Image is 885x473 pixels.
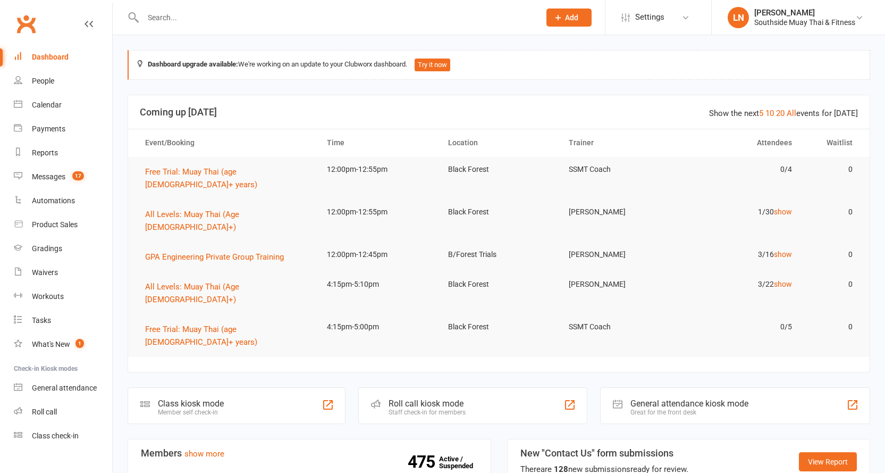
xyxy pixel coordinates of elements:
span: Free Trial: Muay Thai (age [DEMOGRAPHIC_DATA]+ years) [145,325,257,347]
button: Free Trial: Muay Thai (age [DEMOGRAPHIC_DATA]+ years) [145,323,308,348]
div: Dashboard [32,53,69,61]
td: 12:00pm-12:55pm [317,157,439,182]
button: All Levels: Muay Thai (Age [DEMOGRAPHIC_DATA]+) [145,280,308,306]
a: show [774,280,792,288]
a: Gradings [14,237,112,261]
th: Trainer [559,129,680,156]
div: Staff check-in for members [389,409,466,416]
a: Messages 17 [14,165,112,189]
div: Automations [32,196,75,205]
a: Roll call [14,400,112,424]
a: View Report [799,452,857,471]
span: All Levels: Muay Thai (Age [DEMOGRAPHIC_DATA]+) [145,282,239,304]
div: Class kiosk mode [158,399,224,409]
div: People [32,77,54,85]
div: Waivers [32,268,58,277]
span: 17 [72,171,84,180]
div: General attendance kiosk mode [630,399,748,409]
td: Black Forest [439,200,560,225]
td: 0 [802,314,862,339]
td: 1/30 [680,200,802,225]
a: 10 [765,109,774,118]
button: GPA Engineering Private Group Training [145,251,291,263]
td: [PERSON_NAME] [559,272,680,297]
td: 0 [802,272,862,297]
h3: New "Contact Us" form submissions [520,448,688,459]
div: Messages [32,172,65,181]
td: 0/4 [680,157,802,182]
div: Roll call kiosk mode [389,399,466,409]
a: Automations [14,189,112,213]
div: We're working on an update to your Clubworx dashboard. [128,50,870,80]
a: Class kiosk mode [14,424,112,448]
span: GPA Engineering Private Group Training [145,252,284,262]
td: 3/16 [680,242,802,267]
h3: Members [141,448,478,459]
h3: Coming up [DATE] [140,107,858,118]
div: Payments [32,125,65,133]
button: All Levels: Muay Thai (Age [DEMOGRAPHIC_DATA]+) [145,208,308,234]
a: All [787,109,796,118]
a: Payments [14,117,112,141]
td: SSMT Coach [559,157,680,182]
td: 3/22 [680,272,802,297]
div: Great for the front desk [630,409,748,416]
td: 4:15pm-5:10pm [317,272,439,297]
a: show [774,208,792,216]
div: What's New [32,340,70,348]
div: Gradings [32,244,62,253]
div: Workouts [32,292,64,301]
a: What's New1 [14,333,112,356]
a: Workouts [14,285,112,309]
td: SSMT Coach [559,314,680,339]
div: Roll call [32,408,57,416]
a: Clubworx [13,11,39,37]
strong: Dashboard upgrade available: [148,60,238,68]
td: 4:15pm-5:00pm [317,314,439,339]
td: 0 [802,200,862,225]
td: Black Forest [439,157,560,182]
td: 0 [802,242,862,267]
td: 12:00pm-12:55pm [317,200,439,225]
th: Location [439,129,560,156]
a: 20 [776,109,785,118]
div: General attendance [32,384,97,392]
td: Black Forest [439,314,560,339]
div: Member self check-in [158,409,224,416]
button: Add [546,9,592,27]
strong: 475 [408,454,439,470]
th: Time [317,129,439,156]
span: Free Trial: Muay Thai (age [DEMOGRAPHIC_DATA]+ years) [145,167,257,189]
div: Product Sales [32,220,78,229]
th: Waitlist [802,129,862,156]
div: LN [728,7,749,28]
a: Calendar [14,93,112,117]
a: People [14,69,112,93]
td: 0 [802,157,862,182]
input: Search... [140,10,533,25]
div: Southside Muay Thai & Fitness [754,18,855,27]
td: B/Forest Trials [439,242,560,267]
a: Waivers [14,261,112,285]
div: [PERSON_NAME] [754,8,855,18]
span: Add [565,13,578,22]
a: show [774,250,792,259]
span: All Levels: Muay Thai (Age [DEMOGRAPHIC_DATA]+) [145,210,239,232]
div: Tasks [32,316,51,325]
a: Tasks [14,309,112,333]
div: Calendar [32,101,62,109]
button: Free Trial: Muay Thai (age [DEMOGRAPHIC_DATA]+ years) [145,165,308,191]
a: show more [184,449,224,459]
td: [PERSON_NAME] [559,242,680,267]
th: Event/Booking [136,129,317,156]
a: Reports [14,141,112,165]
div: Show the next events for [DATE] [709,107,858,120]
div: Reports [32,148,58,157]
a: General attendance kiosk mode [14,376,112,400]
td: 0/5 [680,314,802,339]
span: 1 [75,339,84,348]
span: Settings [635,5,664,29]
a: Product Sales [14,213,112,237]
button: Try it now [415,59,450,71]
div: Class check-in [32,431,79,440]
